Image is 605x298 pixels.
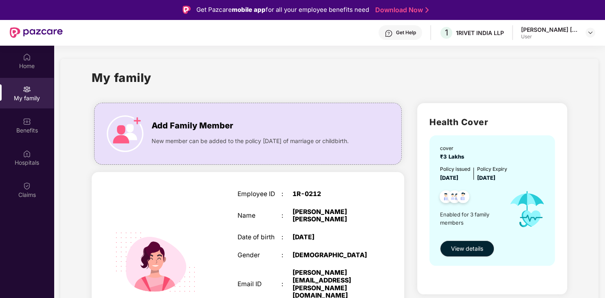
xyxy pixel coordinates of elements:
span: 1 [445,28,448,38]
div: : [282,190,293,198]
div: cover [440,144,468,152]
div: Date of birth [238,234,282,241]
div: : [282,280,293,288]
div: Policy issued [440,165,470,173]
div: [PERSON_NAME] [PERSON_NAME] [521,26,578,33]
div: Employee ID [238,190,282,198]
a: Download Now [375,6,426,14]
img: svg+xml;base64,PHN2ZyBpZD0iQmVuZWZpdHMiIHhtbG5zPSJodHRwOi8vd3d3LnczLm9yZy8yMDAwL3N2ZyIgd2lkdGg9Ij... [23,117,31,126]
img: icon [502,182,552,237]
img: icon [107,115,143,152]
div: Policy Expiry [477,165,507,173]
span: View details [451,244,483,253]
div: 1R-0212 [293,190,370,198]
span: New member can be added to the policy [DATE] of marriage or childbirth. [152,137,349,146]
div: User [521,33,578,40]
img: Logo [183,6,191,14]
div: [DEMOGRAPHIC_DATA] [293,252,370,259]
div: Email ID [238,280,282,288]
div: [PERSON_NAME] [PERSON_NAME] [293,208,370,223]
div: : [282,252,293,259]
img: svg+xml;base64,PHN2ZyBpZD0iQ2xhaW0iIHhtbG5zPSJodHRwOi8vd3d3LnczLm9yZy8yMDAwL3N2ZyIgd2lkdGg9IjIwIi... [23,182,31,190]
img: svg+xml;base64,PHN2ZyB3aWR0aD0iMjAiIGhlaWdodD0iMjAiIHZpZXdCb3g9IjAgMCAyMCAyMCIgZmlsbD0ibm9uZSIgeG... [23,85,31,93]
div: [DATE] [293,234,370,241]
span: [DATE] [440,174,458,181]
div: Get Pazcare for all your employee benefits need [196,5,369,15]
strong: mobile app [232,6,266,13]
img: svg+xml;base64,PHN2ZyB4bWxucz0iaHR0cDovL3d3dy53My5vcmcvMjAwMC9zdmciIHdpZHRoPSI0OC45NDMiIGhlaWdodD... [453,188,473,208]
img: svg+xml;base64,PHN2ZyBpZD0iSGVscC0zMngzMiIgeG1sbnM9Imh0dHA6Ly93d3cudzMub3JnLzIwMDAvc3ZnIiB3aWR0aD... [385,29,393,38]
img: New Pazcare Logo [10,27,63,38]
img: svg+xml;base64,PHN2ZyBpZD0iSG9tZSIgeG1sbnM9Imh0dHA6Ly93d3cudzMub3JnLzIwMDAvc3ZnIiB3aWR0aD0iMjAiIG... [23,53,31,61]
span: Enabled for 3 family members [440,210,502,227]
div: Name [238,212,282,220]
div: Gender [238,252,282,259]
img: Stroke [425,6,429,14]
span: [DATE] [477,174,495,181]
button: View details [440,241,494,257]
span: ₹3 Lakhs [440,153,468,160]
img: svg+xml;base64,PHN2ZyB4bWxucz0iaHR0cDovL3d3dy53My5vcmcvMjAwMC9zdmciIHdpZHRoPSI0OC45MTUiIGhlaWdodD... [444,188,464,208]
img: svg+xml;base64,PHN2ZyB4bWxucz0iaHR0cDovL3d3dy53My5vcmcvMjAwMC9zdmciIHdpZHRoPSI0OC45NDMiIGhlaWdodD... [436,188,456,208]
span: Add Family Member [152,119,233,132]
h1: My family [92,68,152,87]
img: svg+xml;base64,PHN2ZyBpZD0iRHJvcGRvd24tMzJ4MzIiIHhtbG5zPSJodHRwOi8vd3d3LnczLm9yZy8yMDAwL3N2ZyIgd2... [587,29,594,36]
div: : [282,212,293,220]
h2: Health Cover [429,115,555,129]
div: Get Help [396,29,416,36]
div: : [282,234,293,241]
img: svg+xml;base64,PHN2ZyBpZD0iSG9zcGl0YWxzIiB4bWxucz0iaHR0cDovL3d3dy53My5vcmcvMjAwMC9zdmciIHdpZHRoPS... [23,150,31,158]
div: 1RIVET INDIA LLP [456,29,504,37]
